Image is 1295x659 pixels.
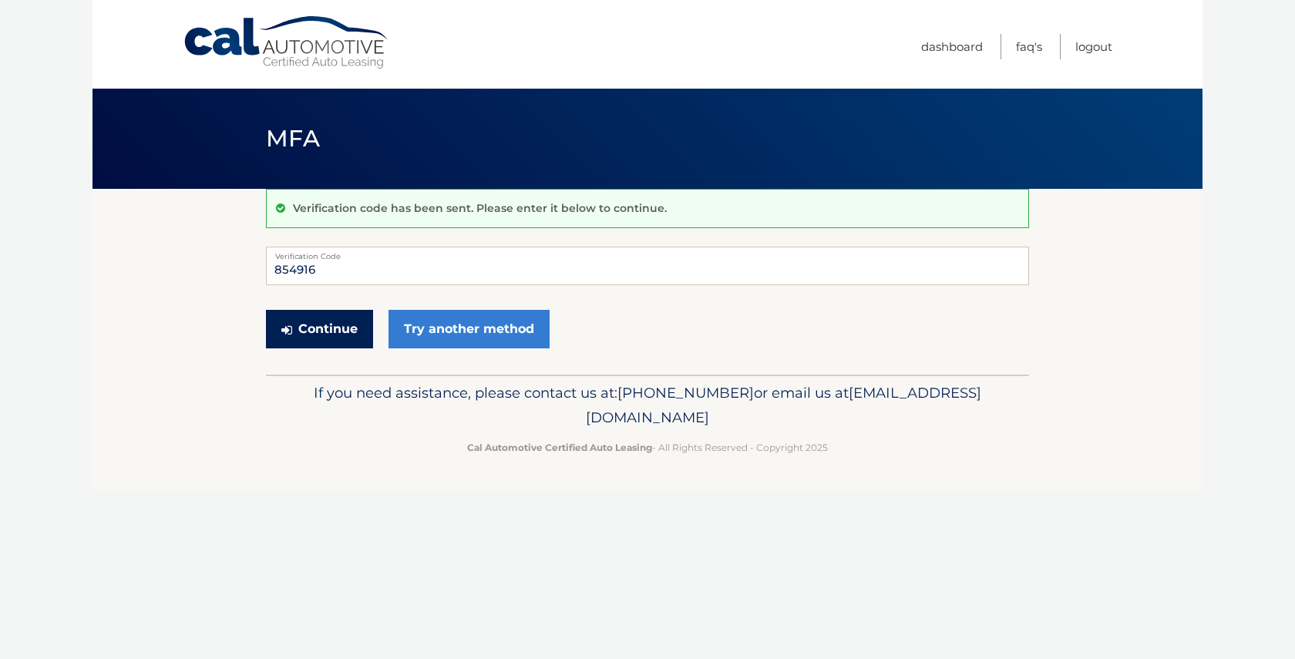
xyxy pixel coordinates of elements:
[1075,34,1112,59] a: Logout
[293,201,667,215] p: Verification code has been sent. Please enter it below to continue.
[276,439,1019,456] p: - All Rights Reserved - Copyright 2025
[183,15,391,70] a: Cal Automotive
[266,247,1029,285] input: Verification Code
[388,310,550,348] a: Try another method
[921,34,983,59] a: Dashboard
[266,310,373,348] button: Continue
[467,442,652,453] strong: Cal Automotive Certified Auto Leasing
[1016,34,1042,59] a: FAQ's
[586,384,981,426] span: [EMAIL_ADDRESS][DOMAIN_NAME]
[266,124,320,153] span: MFA
[266,247,1029,259] label: Verification Code
[276,381,1019,430] p: If you need assistance, please contact us at: or email us at
[617,384,754,402] span: [PHONE_NUMBER]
